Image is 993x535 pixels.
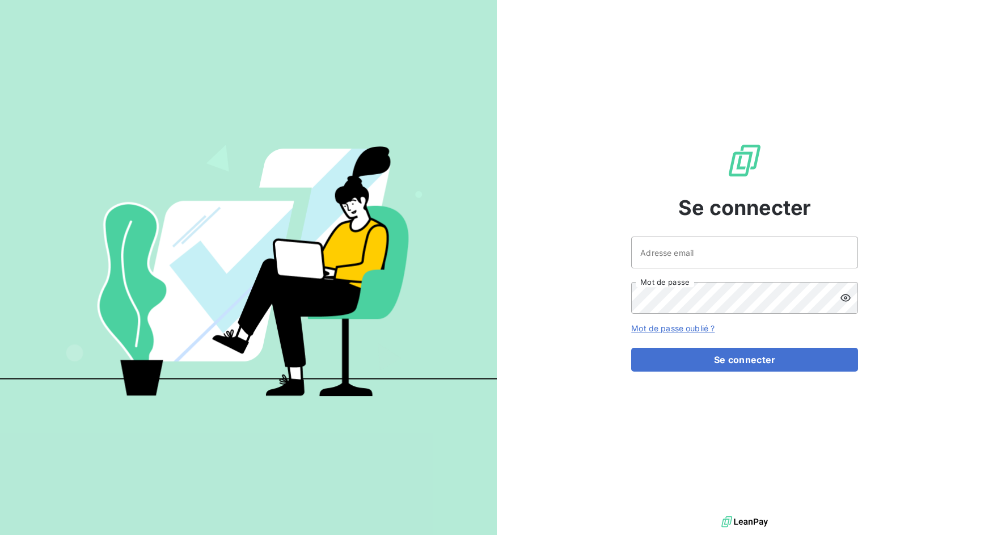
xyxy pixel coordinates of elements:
[726,142,763,179] img: Logo LeanPay
[631,348,858,372] button: Se connecter
[631,237,858,268] input: placeholder
[631,323,715,333] a: Mot de passe oublié ?
[678,192,811,223] span: Se connecter
[721,513,768,530] img: logo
